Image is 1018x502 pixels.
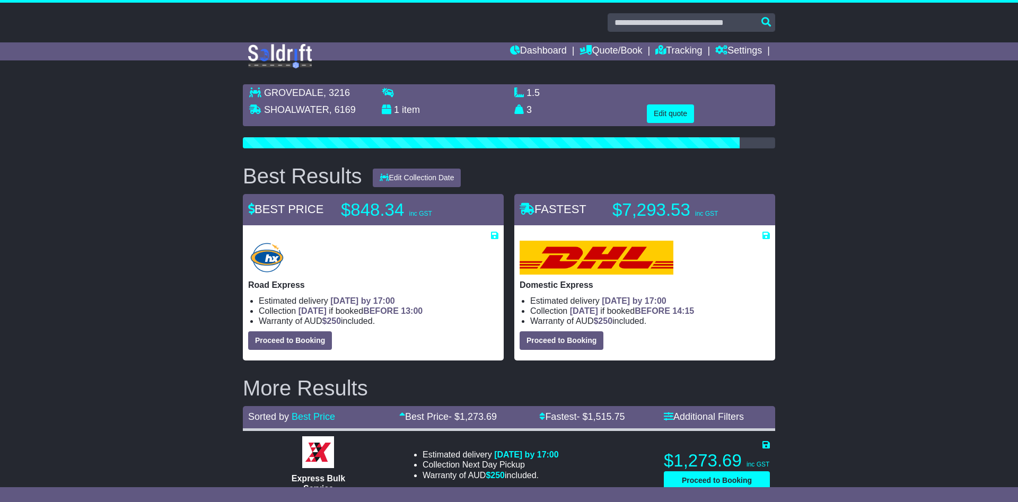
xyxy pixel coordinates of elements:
a: Best Price [292,411,335,422]
span: [DATE] by 17:00 [330,296,395,305]
span: 3 [526,104,532,115]
p: $848.34 [341,199,473,221]
p: Domestic Express [520,280,770,290]
li: Warranty of AUD included. [530,316,770,326]
span: Next Day Pickup [462,460,525,469]
span: $ [593,316,612,325]
span: - $ [449,411,497,422]
button: Proceed to Booking [520,331,603,350]
span: BEFORE [635,306,670,315]
span: [DATE] [299,306,327,315]
li: Collection [530,306,770,316]
span: BEST PRICE [248,202,323,216]
span: item [402,104,420,115]
span: GROVEDALE [264,87,323,98]
button: Proceed to Booking [664,471,770,490]
a: Dashboard [510,42,567,60]
span: if booked [299,306,423,315]
img: Hunter Express: Road Express [248,241,286,275]
span: $ [486,471,505,480]
h2: More Results [243,376,775,400]
span: 1,273.69 [460,411,497,422]
a: Fastest- $1,515.75 [539,411,625,422]
span: inc GST [695,210,718,217]
li: Estimated delivery [423,450,559,460]
div: Best Results [238,164,367,188]
p: $7,293.53 [612,199,745,221]
p: Road Express [248,280,498,290]
span: inc GST [409,210,432,217]
li: Warranty of AUD included. [259,316,498,326]
button: Edit quote [647,104,694,123]
span: 250 [327,316,341,325]
span: BEFORE [363,306,399,315]
span: FASTEST [520,202,586,216]
span: - $ [576,411,625,422]
p: $1,273.69 [664,450,770,471]
span: Sorted by [248,411,289,422]
span: , 6169 [329,104,356,115]
a: Quote/Book [580,42,642,60]
li: Estimated delivery [259,296,498,306]
button: Proceed to Booking [248,331,332,350]
li: Estimated delivery [530,296,770,306]
li: Warranty of AUD included. [423,470,559,480]
span: 14:15 [672,306,694,315]
span: SHOALWATER [264,104,329,115]
span: $ [322,316,341,325]
a: Settings [715,42,762,60]
a: Additional Filters [664,411,744,422]
span: , 3216 [323,87,350,98]
li: Collection [259,306,498,316]
a: Tracking [655,42,702,60]
span: [DATE] by 17:00 [494,450,559,459]
span: [DATE] by 17:00 [602,296,666,305]
span: Express Bulk Service [292,474,345,493]
span: 1 [394,104,399,115]
img: DHL: Domestic Express [520,241,673,275]
button: Edit Collection Date [373,169,461,187]
li: Collection [423,460,559,470]
span: 1,515.75 [587,411,625,422]
span: 13:00 [401,306,423,315]
span: [DATE] [570,306,598,315]
span: 250 [598,316,612,325]
span: 250 [490,471,505,480]
span: if booked [570,306,694,315]
span: inc GST [747,461,769,468]
img: Border Express: Express Bulk Service [302,436,334,468]
a: Best Price- $1,273.69 [399,411,497,422]
span: 1.5 [526,87,540,98]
